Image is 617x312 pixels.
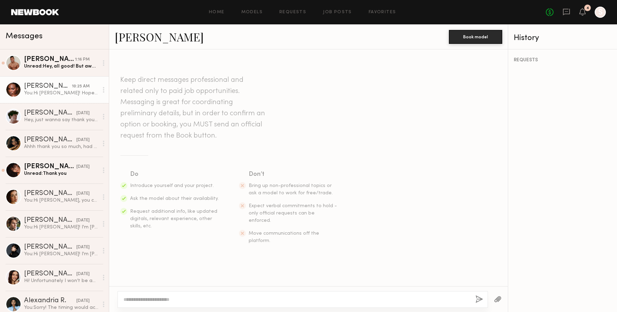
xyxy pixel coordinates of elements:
div: [DATE] [76,110,90,117]
span: Request additional info, like updated digitals, relevant experience, other skills, etc. [130,209,217,228]
div: [PERSON_NAME] [24,136,76,143]
div: 1:16 PM [75,56,90,63]
div: Hey, just wanna say thank you so much for booking me, and I really enjoyed working with all of you😊 [24,117,98,123]
a: Requests [279,10,306,15]
div: [DATE] [76,244,90,251]
div: You: Hi [PERSON_NAME]! Hope you had a nice weekend, thank you so much for holding the 13th for us... [24,90,98,96]
div: [DATE] [76,137,90,143]
a: Models [241,10,263,15]
div: Alexandria R. [24,297,76,304]
button: Book model [449,30,502,44]
span: Messages [6,32,43,40]
div: You: Hi [PERSON_NAME]! I'm [PERSON_NAME], the production coordinator over at FIGS ([DOMAIN_NAME].... [24,251,98,257]
span: Bring up non-professional topics or ask a model to work for free/trade. [249,184,333,195]
span: Ask the model about their availability. [130,196,219,201]
div: [DATE] [76,190,90,197]
a: Book model [449,33,502,39]
div: 4 [586,6,589,10]
a: Home [209,10,225,15]
a: Favorites [369,10,396,15]
div: Hi! Unfortunately I won’t be able to shoot [DATE]:( I am doing a summer internship so my schedule... [24,278,98,284]
div: Do [130,170,219,179]
div: [DATE] [76,217,90,224]
span: Expect verbal commitments to hold - only official requests can be enforced. [249,204,337,223]
div: [DATE] [76,298,90,304]
div: [PERSON_NAME] [24,83,72,90]
div: [DATE] [76,164,90,170]
div: You: Hi [PERSON_NAME], you can release. Thanks for holding! [24,197,98,204]
a: S [595,7,606,18]
div: You: Sorry! The timing would actually be 1-3pm or 2-4pm. [24,304,98,311]
div: Unread: Thank you [24,170,98,177]
div: 10:25 AM [72,83,90,90]
div: [PERSON_NAME] [24,163,76,170]
a: [PERSON_NAME] [115,29,204,44]
span: Introduce yourself and your project. [130,184,214,188]
div: Don’t [249,170,338,179]
div: REQUESTS [514,58,611,63]
div: [PERSON_NAME] [24,271,76,278]
div: [PERSON_NAME] [24,217,76,224]
div: Unread: Hey, all good! But awesome, I'll be on the lookout for any messages from you. Half day is... [24,63,98,70]
div: [DATE] [76,271,90,278]
div: History [514,34,611,42]
div: [PERSON_NAME] [24,56,75,63]
div: [PERSON_NAME] [24,190,76,197]
a: Job Posts [323,10,352,15]
div: Ahhh thank you so much, had tons of fun!! :)) [24,143,98,150]
span: Move communications off the platform. [249,231,319,243]
div: [PERSON_NAME] [24,110,76,117]
div: You: Hi [PERSON_NAME]! I'm [PERSON_NAME], the production coordinator over at FIGS ([DOMAIN_NAME].... [24,224,98,231]
header: Keep direct messages professional and related only to paid job opportunities. Messaging is great ... [120,75,267,141]
div: [PERSON_NAME] [24,244,76,251]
